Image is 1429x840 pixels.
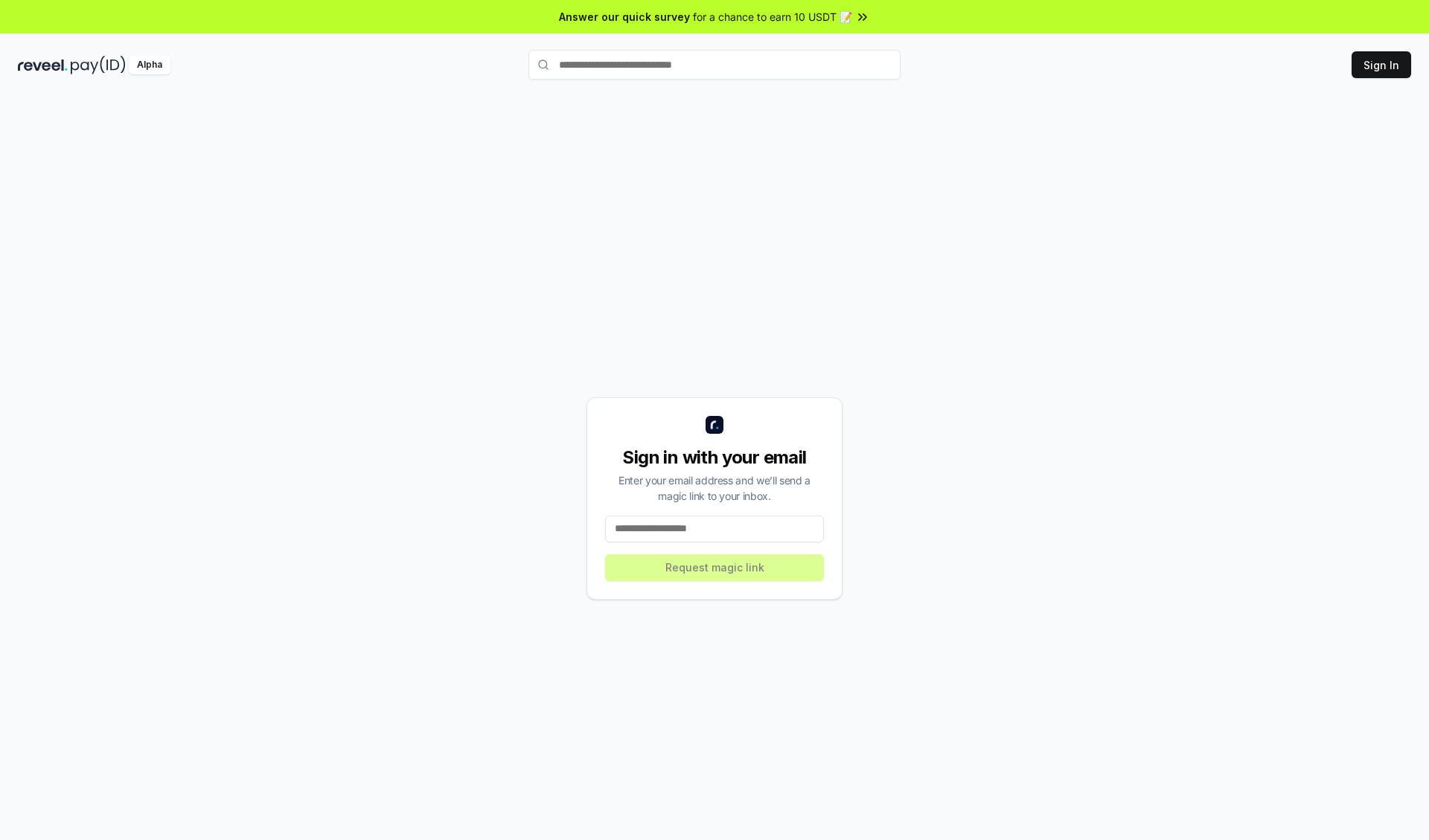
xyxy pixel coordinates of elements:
img: reveel_dark [18,56,68,74]
div: Enter your email address and we’ll send a magic link to your inbox. [605,472,824,504]
div: Alpha [129,56,170,74]
button: Sign In [1352,51,1411,78]
span: Answer our quick survey [559,9,690,25]
span: for a chance to earn 10 USDT 📝 [693,9,852,25]
img: logo_small [706,416,723,434]
img: pay_id [71,56,126,74]
div: Sign in with your email [605,446,824,469]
